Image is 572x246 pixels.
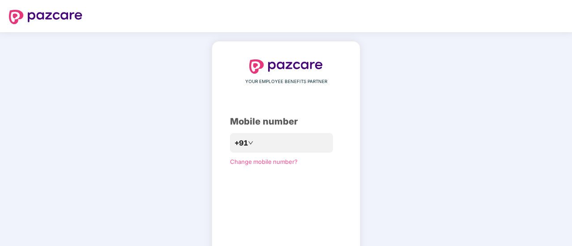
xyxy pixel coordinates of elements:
[9,10,82,24] img: logo
[248,140,253,146] span: down
[235,138,248,149] span: +91
[249,59,323,74] img: logo
[230,158,298,165] a: Change mobile number?
[230,115,342,129] div: Mobile number
[245,78,327,85] span: YOUR EMPLOYEE BENEFITS PARTNER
